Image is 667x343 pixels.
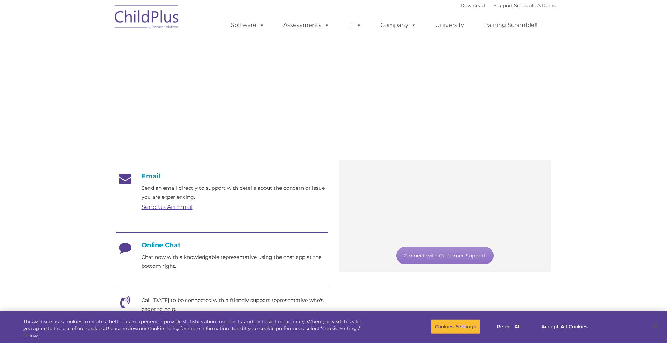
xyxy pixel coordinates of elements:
a: Schedule A Demo [514,3,556,8]
a: Connect with Customer Support [396,247,494,264]
a: Company [373,18,423,32]
a: Assessments [276,18,337,32]
button: Cookies Settings [431,319,480,334]
h4: Email [116,172,328,180]
font: | [460,3,556,8]
a: University [428,18,471,32]
p: Call [DATE] to be connected with a friendly support representative who's eager to help. [142,296,328,314]
a: Download [460,3,485,8]
p: Chat now with a knowledgable representative using the chat app at the bottom right. [142,253,328,271]
a: Training Scramble!! [476,18,545,32]
a: IT [341,18,369,32]
div: This website uses cookies to create a better user experience, provide statistics about user visit... [23,318,367,339]
p: Send an email directly to support with details about the concern or issue you are experiencing. [142,184,328,202]
button: Reject All [486,319,531,334]
h4: Online Chat [116,241,328,249]
button: Close [648,319,663,334]
button: Accept All Cookies [537,319,592,334]
img: ChildPlus by Procare Solutions [111,0,183,36]
a: Support [494,3,513,8]
a: Software [224,18,272,32]
a: Send Us An Email [142,203,193,210]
